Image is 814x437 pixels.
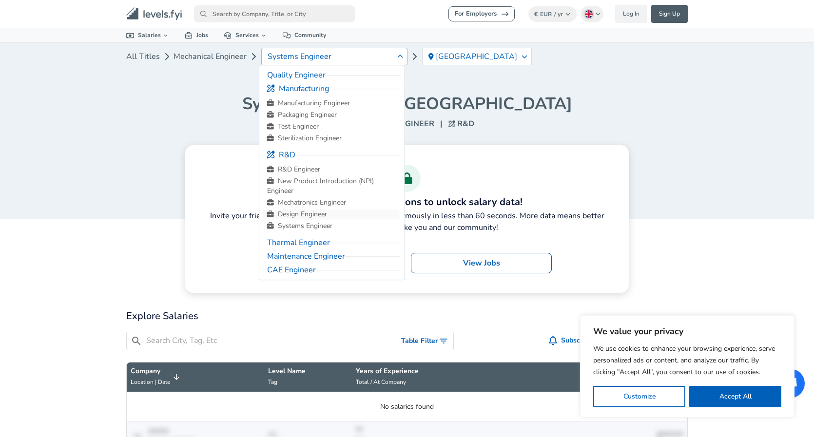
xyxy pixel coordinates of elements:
[554,10,563,18] span: / yr
[205,210,609,233] p: Invite your friends and community to add salaries anonymously in less than 60 seconds. More data ...
[593,325,781,337] p: We value your privacy
[263,83,401,95] a: Manufacturing
[177,28,216,42] a: Jobs
[263,250,401,262] a: Maintenance Engineer
[263,237,330,248] span: Thermal Engineer
[205,194,609,210] h3: We only need 5 submissions to unlock salary data!
[268,52,393,61] p: Systems Engineer
[263,251,345,262] span: Maintenance Engineer
[547,332,597,350] button: Subscribe
[581,6,604,22] button: English (UK)
[127,392,687,421] td: No salaries found
[534,10,538,18] span: €
[174,47,247,66] a: Mechanical Engineer
[448,6,515,21] a: For Employers
[275,28,334,42] a: Community
[397,332,453,350] button: Toggle Search Filters
[434,118,448,130] p: |
[593,343,781,378] p: We use cookies to enhance your browsing experience, serve personalized ads or content, and analyz...
[263,149,401,161] a: R&D
[194,5,355,22] input: Search by Company, Title, or City
[263,209,400,219] a: Design Engineer
[263,122,400,132] a: Test Engineer
[118,28,177,42] a: Salaries
[263,264,401,276] a: CAE Engineer
[275,150,295,160] span: R&D
[126,308,688,324] h2: Explore Salaries
[216,28,275,42] a: Services
[131,366,183,388] span: CompanyLocation | Date
[131,366,170,376] p: Company
[528,6,577,22] button: €EUR/ yr
[263,69,401,81] a: Quality Engineer
[651,5,688,23] a: Sign Up
[263,98,400,108] a: Manufacturing Engineer
[268,378,277,386] span: Tag
[263,165,400,174] a: R&D Engineer
[585,10,593,18] img: English (UK)
[263,237,401,248] a: Thermal Engineer
[356,366,485,376] p: Years of Experience
[615,5,647,23] a: Log In
[263,265,316,275] span: CAE Engineer
[263,198,400,208] a: Mechatronics Engineer
[146,335,393,347] input: Search City, Tag, Etc
[436,52,518,61] p: [GEOGRAPHIC_DATA]
[263,176,400,196] a: New Product Introduction (NPI) Engineer
[126,94,688,114] h1: Systems Engineer in [GEOGRAPHIC_DATA]
[263,110,400,120] a: Packaging Engineer
[115,4,699,24] nav: primary
[689,386,781,407] button: Accept All
[263,70,326,80] span: Quality Engineer
[263,221,400,231] a: Systems Engineer
[540,10,552,18] span: EUR
[131,378,170,386] span: Location | Date
[268,366,349,376] p: Level Name
[263,133,400,143] a: Sterilization Engineer
[356,378,406,386] span: Total / At Company
[593,386,685,407] button: Customize
[411,253,552,273] a: View Jobs
[493,366,683,388] span: Total Compensation (EUR) Base | Stock (yr) | Bonus
[126,47,160,66] a: All Titles
[580,315,795,418] div: We value your privacy
[455,118,474,130] p: R&D
[275,83,329,94] span: Manufacturing
[463,257,500,269] p: View Jobs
